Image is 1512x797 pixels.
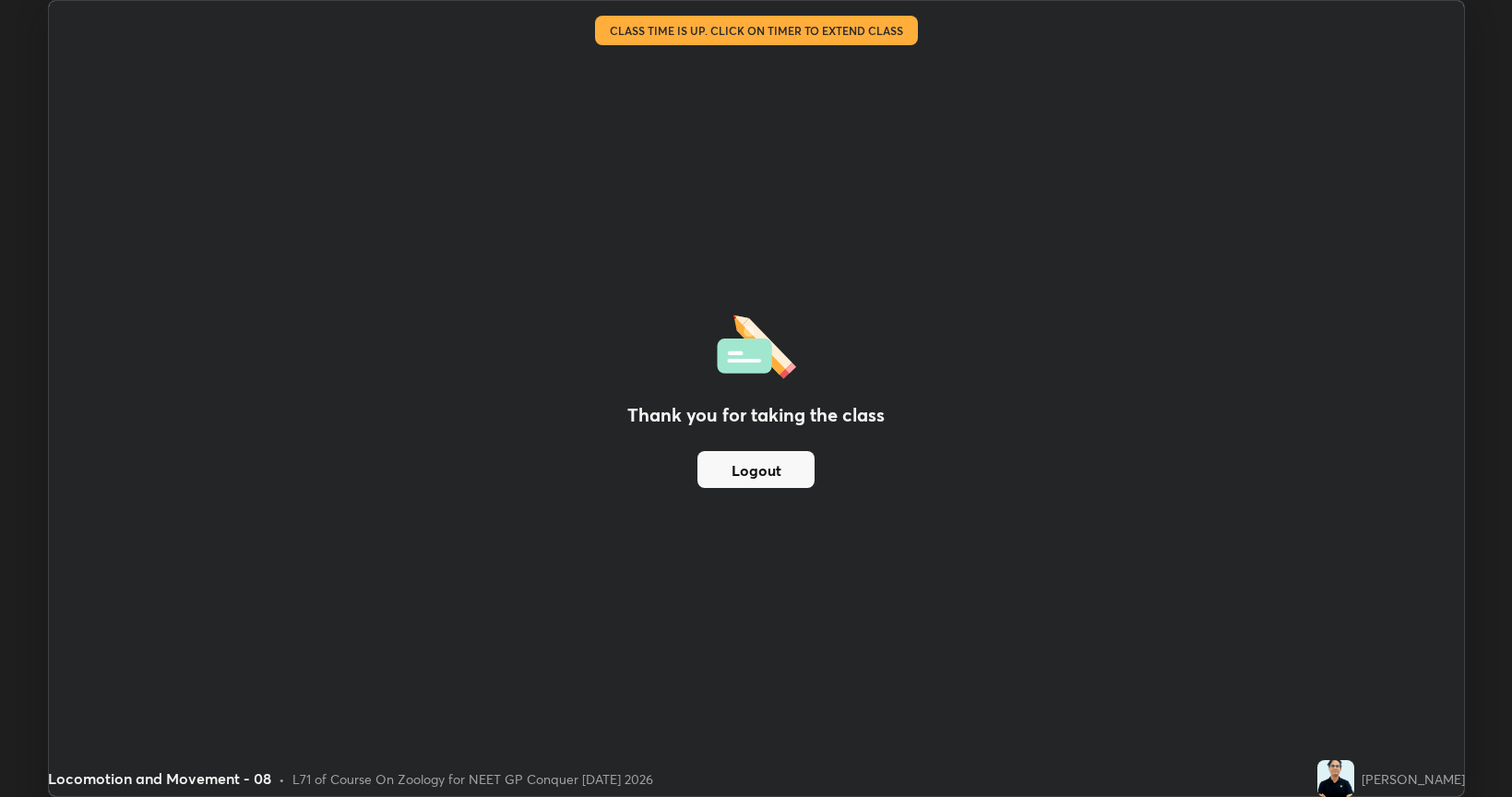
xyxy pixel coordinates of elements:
button: Logout [697,451,815,488]
h2: Thank you for taking the class [627,401,885,429]
div: Locomotion and Movement - 08 [48,767,271,790]
div: L71 of Course On Zoology for NEET GP Conquer [DATE] 2026 [292,769,653,789]
div: • [279,769,285,789]
img: 44dbf02e4033470aa5e07132136bfb12.jpg [1317,760,1354,797]
div: [PERSON_NAME] [1362,769,1465,789]
img: offlineFeedback.1438e8b3.svg [717,309,796,379]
